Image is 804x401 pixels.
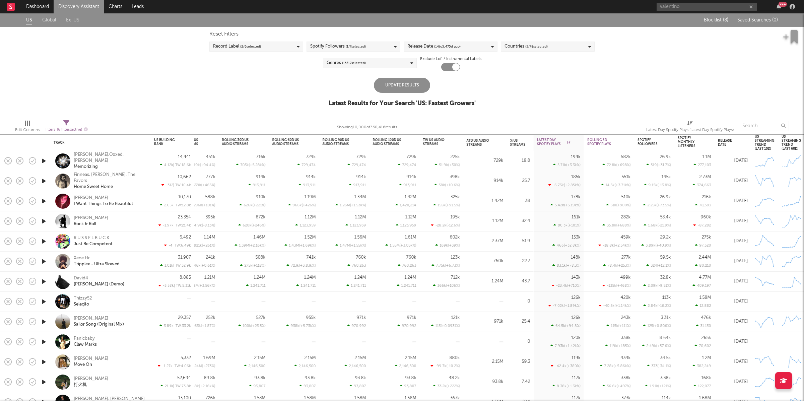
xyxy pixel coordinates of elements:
[572,215,581,219] div: 161k
[695,304,711,308] div: 12,882
[239,223,266,227] div: 620k ( +246 % )
[74,275,88,281] div: David4
[74,255,90,261] a: Xeoe Hr
[154,263,191,268] div: 1.01k | TW: 32.9k
[693,183,711,187] div: 374,663
[548,183,581,187] div: -6.73k ( +2.85k % )
[235,243,266,248] div: 1.39M ( +2.16k % )
[718,297,748,306] div: [DATE]
[620,275,631,280] div: 499k
[694,163,711,167] div: 277,103
[190,243,215,248] div: 821k ( +261 % )
[327,59,366,67] div: Genres
[603,263,631,268] div: 78.4k ( +253 % )
[699,295,711,300] div: 1.58M
[154,203,191,207] div: 2.65k | TW: 12.8k
[185,283,215,288] div: 1.18M ( +3.56k % )
[287,263,316,268] div: 723k ( +3.83k % )
[644,304,671,308] div: 2.84k ( -16.2 % )
[699,255,711,260] div: 2.44M
[702,155,711,159] div: 1.1M
[374,78,430,93] div: Update Results
[154,163,191,167] div: 4.12k | TW: 18.6k
[74,152,146,164] div: [PERSON_NAME],Oxxed,[PERSON_NAME]
[599,243,631,248] div: -18.8k ( +2.54k % )
[644,183,671,187] div: 9.15k ( -13.8 % )
[337,118,397,137] div: Showing 10,000 of 360,416 results
[550,203,581,207] div: 5.42k ( +3.19k % )
[256,255,266,260] div: 508k
[660,215,671,219] div: 53.4k
[621,255,631,260] div: 277k
[572,235,581,240] div: 153k
[74,382,87,388] a: 打火机
[431,223,460,227] div: -28.2k ( -12.6 % )
[222,138,256,146] div: Rolling 30D US Audio Streams
[510,257,530,265] div: 22.7
[154,183,191,187] div: -312 | TW: 10.4k
[552,243,581,248] div: 466 ( +32.8k % )
[701,316,711,320] div: 476k
[74,221,96,227] a: Rock & Roll
[74,215,108,221] a: [PERSON_NAME]
[305,215,316,219] div: 1.12M
[661,316,671,320] div: 3.31k
[702,195,711,199] div: 216k
[186,223,215,227] div: -34.9k ( -8.13 % )
[256,155,266,159] div: 716k
[407,155,416,159] div: 729k
[42,16,56,24] a: Global
[354,195,366,199] div: 1.34M
[552,283,581,288] div: -23.4k ( +710 % )
[451,195,460,199] div: 325k
[74,316,108,322] div: [PERSON_NAME]
[347,283,366,288] div: 1,241,711
[467,157,504,165] div: 729k
[603,163,631,167] div: 72.8k ( +698 % )
[329,99,476,108] div: Latest Results for Your Search ' US: Fastest Growers '
[642,243,671,248] div: 3.89k ( +40.9 % )
[467,197,504,205] div: 1.42M
[306,316,316,320] div: 955k
[782,135,801,151] div: US Streaming Trend (last 60d)
[306,155,316,159] div: 729k
[599,304,631,308] div: -40.5k ( +1.14k % )
[355,215,366,219] div: 1.12M
[74,336,95,342] div: Panicbaby
[571,316,581,320] div: 126k
[695,243,711,248] div: 97,520
[432,263,460,268] div: 7.75k ( +6.73 % )
[548,304,581,308] div: -7.02k ( +1.89k % )
[571,175,581,179] div: 185k
[405,275,416,280] div: 1.24M
[45,126,88,134] div: Filters
[299,183,316,187] div: 913,911
[74,195,108,201] div: [PERSON_NAME]
[296,283,316,288] div: 1,241,711
[213,43,261,51] div: Record Label
[702,235,711,240] div: 275k
[206,155,215,159] div: 451k
[178,316,191,320] div: 29,357
[74,184,113,190] a: Home Sweet Home
[660,195,671,199] div: 26.9k
[553,163,581,167] div: 5.71k ( +3.3k % )
[601,183,631,187] div: 14.5k ( +3.71k % )
[621,295,631,300] div: 420k
[272,138,306,146] div: Rolling 60D US Audio Streams
[305,195,316,199] div: 1.19M
[451,155,460,159] div: 225k
[349,183,366,187] div: 913,911
[74,164,98,170] div: Memorizing
[297,163,316,167] div: 729,474
[154,223,191,227] div: -1.97k | TW: 21.4k
[699,175,711,179] div: 2.73M
[621,155,631,159] div: 582k
[307,255,316,260] div: 741k
[74,241,113,247] a: Just Be Competent
[693,223,711,227] div: -87,282
[74,342,97,348] a: Claw Marks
